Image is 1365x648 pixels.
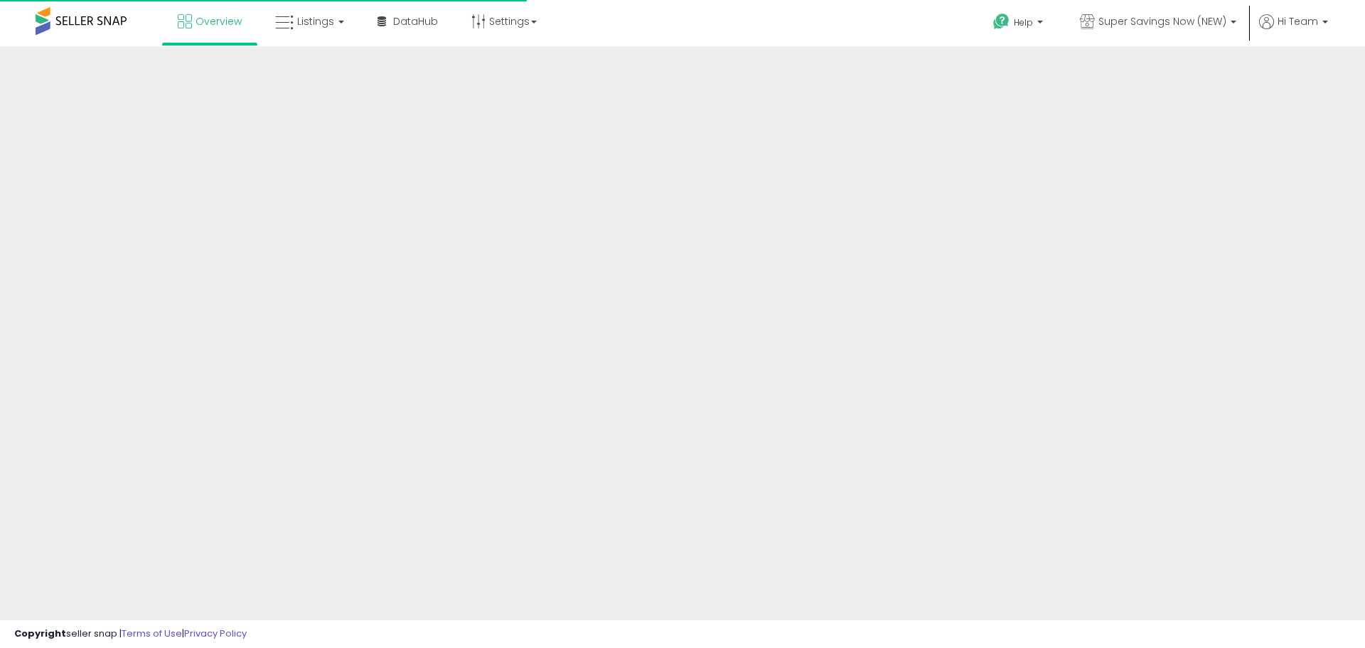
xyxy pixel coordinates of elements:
div: seller snap | | [14,627,247,641]
i: Get Help [992,13,1010,31]
span: Hi Team [1278,14,1318,28]
a: Help [982,2,1057,46]
span: DataHub [393,14,438,28]
strong: Copyright [14,627,66,640]
span: Super Savings Now (NEW) [1098,14,1226,28]
span: Overview [196,14,242,28]
a: Hi Team [1259,14,1328,46]
span: Help [1014,16,1033,28]
a: Terms of Use [122,627,182,640]
a: Privacy Policy [184,627,247,640]
span: Listings [297,14,334,28]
